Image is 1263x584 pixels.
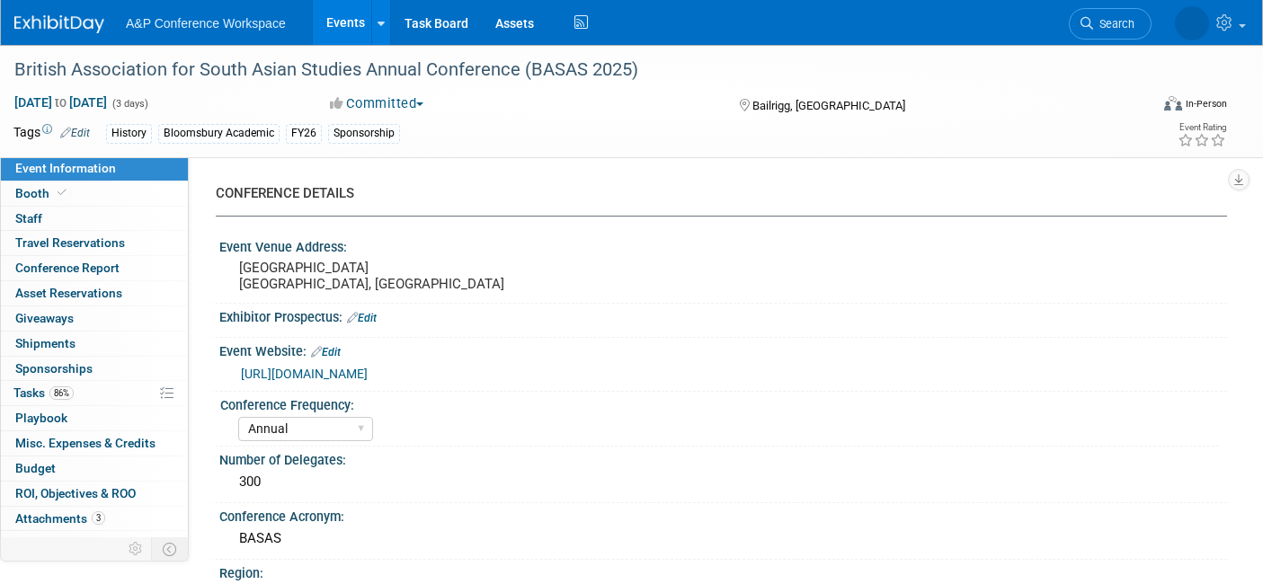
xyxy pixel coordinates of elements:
span: Budget [15,461,56,475]
div: Exhibitor Prospectus: [219,304,1227,327]
div: Number of Delegates: [219,447,1227,469]
div: Event Rating [1178,123,1226,132]
span: (3 days) [111,98,148,110]
div: Event Format [1047,93,1227,120]
span: Tasks [13,385,74,400]
div: 300 [233,468,1214,496]
span: Shipments [15,336,76,350]
a: Edit [311,346,341,358]
span: Asset Reservations [15,286,122,300]
a: Giveaways [1,306,188,331]
td: Tags [13,123,90,144]
a: Search [1069,8,1152,40]
img: Format-Inperson.png [1164,96,1182,111]
span: more [12,535,40,550]
a: more [1,531,188,555]
span: Staff [15,211,42,226]
td: Toggle Event Tabs [152,537,189,561]
span: A&P Conference Workspace [126,16,286,31]
span: Event Information [15,161,116,175]
span: Attachments [15,511,105,526]
a: Asset Reservations [1,281,188,305]
div: British Association for South Asian Studies Annual Conference (BASAS 2025) [8,54,1124,86]
div: Bloomsbury Academic [158,124,280,143]
div: Event Website: [219,338,1227,361]
a: Tasks86% [1,381,188,405]
pre: [GEOGRAPHIC_DATA] [GEOGRAPHIC_DATA], [GEOGRAPHIC_DATA] [239,260,619,292]
span: Playbook [15,411,67,425]
img: ExhibitDay [14,15,104,33]
a: Booth [1,181,188,206]
div: BASAS [233,525,1214,553]
a: Misc. Expenses & Credits [1,431,188,456]
span: Sponsorships [15,361,93,376]
div: FY26 [286,124,322,143]
a: Staff [1,207,188,231]
span: Conference Report [15,261,120,275]
span: [DATE] [DATE] [13,94,108,111]
button: Committed [324,94,431,113]
span: Search [1093,17,1134,31]
a: Budget [1,456,188,481]
i: Booth reservation complete [58,188,67,198]
span: Booth [15,186,70,200]
a: Shipments [1,332,188,356]
span: Misc. Expenses & Credits [15,436,156,450]
span: Travel Reservations [15,235,125,250]
div: History [106,124,152,143]
span: Bailrigg, [GEOGRAPHIC_DATA] [752,99,905,112]
a: [URL][DOMAIN_NAME] [241,367,368,381]
div: Conference Acronym: [219,503,1227,526]
span: Giveaways [15,311,74,325]
a: Edit [347,312,377,324]
a: Conference Report [1,256,188,280]
a: Travel Reservations [1,231,188,255]
span: ROI, Objectives & ROO [15,486,136,500]
td: Personalize Event Tab Strip [120,537,152,561]
div: Region: [219,560,1227,582]
a: Attachments3 [1,507,188,531]
img: Anne Weston [1175,6,1209,40]
div: In-Person [1185,97,1227,111]
a: Edit [60,127,90,139]
span: 86% [49,386,74,400]
div: Event Venue Address: [219,234,1227,256]
a: Sponsorships [1,357,188,381]
span: to [52,95,69,110]
a: Playbook [1,406,188,430]
div: CONFERENCE DETAILS [216,184,1214,203]
div: Conference Frequency: [220,392,1219,414]
a: Event Information [1,156,188,181]
div: Sponsorship [328,124,400,143]
a: ROI, Objectives & ROO [1,482,188,506]
span: 3 [92,511,105,525]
